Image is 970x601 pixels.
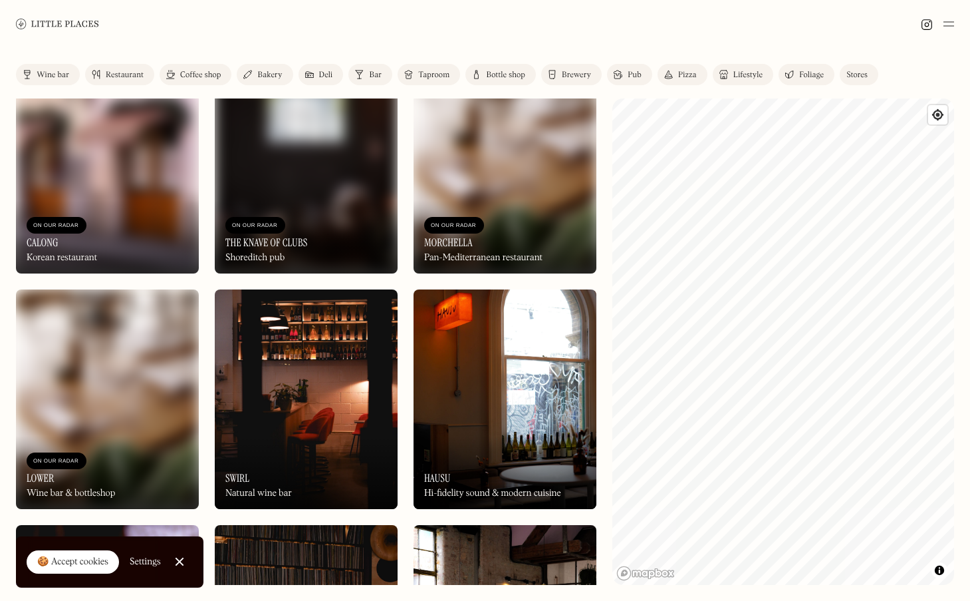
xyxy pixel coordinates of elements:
div: Korean restaurant [27,252,97,264]
a: Deli [299,64,344,85]
h3: Morchella [424,236,473,249]
h3: Calong [27,236,59,249]
div: Brewery [562,71,591,79]
a: Close Cookie Popup [166,548,193,575]
div: Stores [846,71,868,79]
div: On Our Radar [232,219,279,232]
button: Find my location [928,105,947,124]
div: On Our Radar [431,219,477,232]
img: Morchella [414,55,596,274]
div: Close Cookie Popup [179,562,180,562]
a: Bottle shop [465,64,536,85]
a: HausuHausuHausuHi-fidelity sound & modern cuisine [414,290,596,509]
div: Shoreditch pub [225,252,285,264]
div: Wine bar [37,71,69,79]
div: Lifestyle [733,71,763,79]
div: Taproom [418,71,449,79]
img: The Knave of Clubs [215,55,398,274]
a: CalongCalongOn Our RadarCalongKorean restaurant [16,55,199,274]
div: Foliage [799,71,824,79]
a: Stores [840,64,878,85]
div: On Our Radar [33,455,80,468]
div: Restaurant [106,71,144,79]
a: Settings [130,547,161,577]
a: Lifestyle [713,64,773,85]
a: Foliage [779,64,834,85]
a: LowerLowerOn Our RadarLowerWine bar & bottleshop [16,290,199,509]
div: On Our Radar [33,219,80,232]
img: Swirl [215,290,398,509]
img: Hausu [414,290,596,509]
a: Bakery [237,64,293,85]
a: The Knave of ClubsThe Knave of ClubsOn Our RadarThe Knave of ClubsShoreditch pub [215,55,398,274]
div: Wine bar & bottleshop [27,488,115,499]
a: Coffee shop [160,64,231,85]
h3: Lower [27,472,54,485]
div: Natural wine bar [225,488,292,499]
div: Bottle shop [486,71,525,79]
a: Taproom [398,64,460,85]
canvas: Map [612,99,954,585]
div: Pub [628,71,642,79]
a: Bar [348,64,392,85]
div: Bar [369,71,382,79]
a: Restaurant [85,64,154,85]
h3: Hausu [424,472,451,485]
div: Deli [319,71,333,79]
a: Mapbox homepage [616,566,675,581]
div: Pizza [678,71,697,79]
a: Pizza [658,64,707,85]
div: Settings [130,557,161,566]
img: Lower [16,290,199,509]
a: SwirlSwirlSwirlNatural wine bar [215,290,398,509]
a: MorchellaMorchellaOn Our RadarMorchellaPan-Mediterranean restaurant [414,55,596,274]
a: Pub [607,64,652,85]
div: Hi-fidelity sound & modern cuisine [424,488,561,499]
div: Pan-Mediterranean restaurant [424,252,543,264]
div: 🍪 Accept cookies [37,556,108,569]
span: Toggle attribution [935,563,943,578]
a: Wine bar [16,64,80,85]
div: Bakery [257,71,282,79]
a: 🍪 Accept cookies [27,550,119,574]
h3: Swirl [225,472,249,485]
img: Calong [16,55,199,274]
a: Brewery [541,64,602,85]
div: Coffee shop [180,71,221,79]
button: Toggle attribution [931,562,947,578]
h3: The Knave of Clubs [225,236,308,249]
